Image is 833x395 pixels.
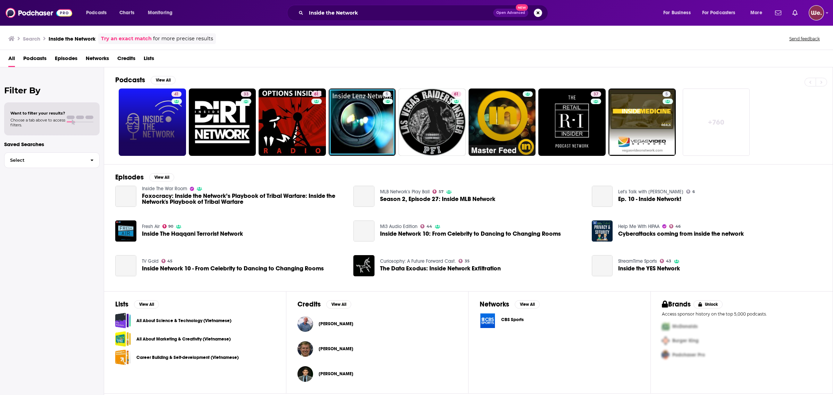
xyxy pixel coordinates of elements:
span: 44 [427,225,432,228]
a: 61 [398,89,466,156]
a: 46 [669,224,681,228]
a: +760 [683,89,750,156]
button: Matt GutmanMatt Gutman [297,363,457,385]
span: Episodes [55,53,77,67]
p: Saved Searches [4,141,100,148]
a: Help Me With HIPAA [618,224,659,229]
a: Credits [117,53,135,67]
span: 41 [174,91,179,98]
img: Jim Bowden [297,341,313,357]
span: Monitoring [148,8,173,18]
div: Search podcasts, credits, & more... [294,5,555,21]
img: CBS Sports logo [480,313,496,329]
h2: Filter By [4,85,100,95]
span: Ep. 10 - Inside Network! [618,196,681,202]
a: 44 [420,224,432,228]
span: For Podcasters [702,8,735,18]
a: Tommy Ashley [319,321,353,327]
a: All About Science & Technology (Vietnamese) [136,317,232,325]
a: Charts [115,7,138,18]
a: Let's Talk with Trevor [618,189,683,195]
button: open menu [143,7,182,18]
a: Inside Network 10: From Celebrity to Dancing to Changing Rooms [380,231,561,237]
a: All About Science & Technology (Vietnamese) [115,313,131,328]
a: MLB Network's Play Ball [380,189,430,195]
button: Tommy AshleyTommy Ashley [297,313,457,335]
a: 37 [591,91,601,97]
span: The Data Exodus: Inside Network Exfiltration [380,266,501,271]
a: Career Building & Self-development (Vietnamese) [115,350,131,365]
span: 45 [167,260,173,263]
span: All About Marketing & Creativity (Vietnamese) [115,331,131,347]
a: 45 [161,259,173,263]
a: StreamTime Sports [618,258,657,264]
button: Show profile menu [809,5,824,20]
a: Cyberattacks coming from inside the network [592,220,613,242]
a: Try an exact match [101,35,152,43]
button: open menu [698,7,746,18]
a: 57 [432,190,444,194]
span: 37 [594,91,598,98]
a: Show notifications dropdown [772,7,784,19]
a: 33 [241,91,251,97]
a: Inside The War Room [142,186,187,192]
img: Second Pro Logo [659,334,672,348]
h2: Brands [662,300,691,309]
span: [PERSON_NAME] [319,321,353,327]
span: [PERSON_NAME] [319,371,353,377]
a: 5 [329,89,396,156]
button: open menu [81,7,116,18]
h2: Networks [480,300,509,309]
button: View All [149,173,174,182]
a: 5 [663,91,671,97]
span: [PERSON_NAME] [319,346,353,352]
a: Season 2, Episode 27: Inside MLB Network [353,186,375,207]
span: 61 [454,91,458,98]
span: 6 [692,190,695,193]
a: 61 [451,91,461,97]
a: Tommy Ashley [297,316,313,332]
span: Want to filter your results? [10,111,65,116]
span: 46 [675,225,681,228]
a: 33 [189,89,256,156]
a: Season 2, Episode 27: Inside MLB Network [380,196,495,202]
a: Podcasts [23,53,47,67]
span: Logged in as LondonInsights [809,5,824,20]
a: 35 [458,259,470,263]
h2: Lists [115,300,128,309]
span: Choose a tab above to access filters. [10,118,65,127]
span: Podcasts [86,8,107,18]
a: 6 [686,190,695,194]
a: NetworksView All [480,300,540,309]
img: Third Pro Logo [659,348,672,362]
span: Select [5,158,85,162]
a: Lists [144,53,154,67]
a: All [8,53,15,67]
a: Foxocracy: Inside the Network’s Playbook of Tribal Warfare: Inside the Network's Playbook of Trib... [142,193,345,205]
a: Inside Network 10 - From Celebrity to Dancing to Changing Rooms [115,255,136,276]
span: For Business [663,8,691,18]
a: Matt Gutman [297,366,313,382]
a: Inside The Haqqani Terrorist Network [142,231,243,237]
a: 37 [538,89,606,156]
a: ListsView All [115,300,159,309]
h2: Podcasts [115,76,145,84]
button: View All [134,300,159,309]
a: 61 [311,91,321,97]
img: Inside The Haqqani Terrorist Network [115,220,136,242]
a: 5 [608,89,676,156]
span: New [516,4,528,11]
button: View All [151,76,176,84]
h3: Inside the Network [49,35,95,42]
a: PodcastsView All [115,76,176,84]
a: Career Building & Self-development (Vietnamese) [136,354,239,361]
a: Fresh Air [142,224,160,229]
